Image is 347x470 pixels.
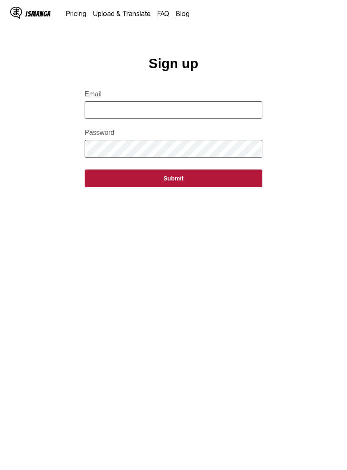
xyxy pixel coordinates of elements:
img: IsManga Logo [10,7,22,19]
label: Password [85,129,262,137]
a: IsManga LogoIsManga [10,7,66,20]
h1: Sign up [149,56,198,71]
div: IsManga [25,10,51,18]
a: Blog [176,9,190,18]
a: FAQ [157,9,169,18]
a: Pricing [66,9,86,18]
label: Email [85,90,262,98]
button: Submit [85,169,262,187]
a: Upload & Translate [93,9,151,18]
